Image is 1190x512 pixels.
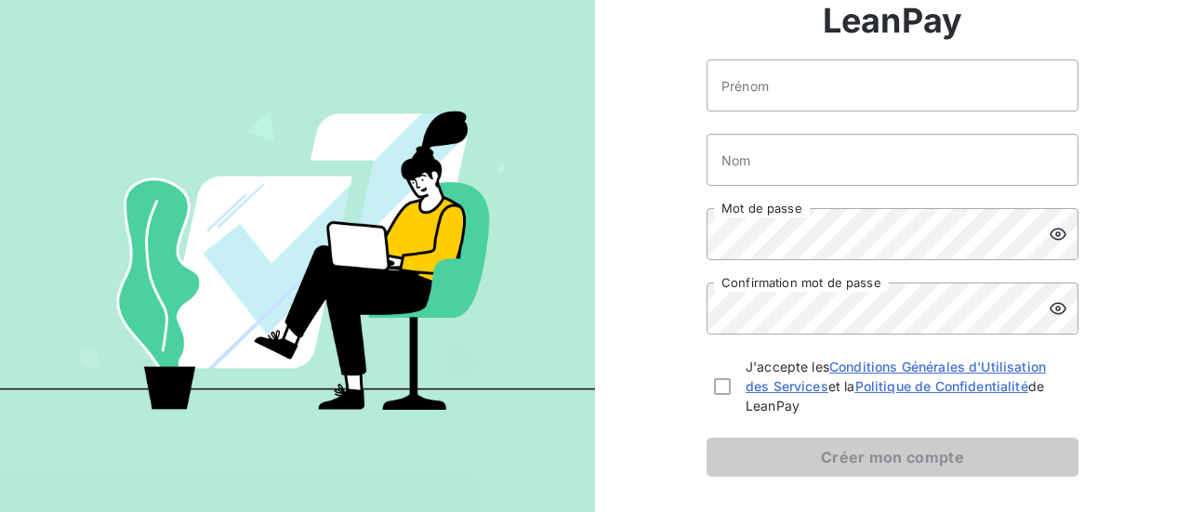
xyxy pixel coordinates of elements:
input: placeholder [707,59,1078,112]
input: placeholder [707,134,1078,186]
span: J'accepte les et la de LeanPay [746,357,1071,415]
a: Conditions Générales d'Utilisation des Services [746,359,1046,394]
a: Politique de Confidentialité [855,378,1028,394]
button: Créer mon compte [707,438,1078,477]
